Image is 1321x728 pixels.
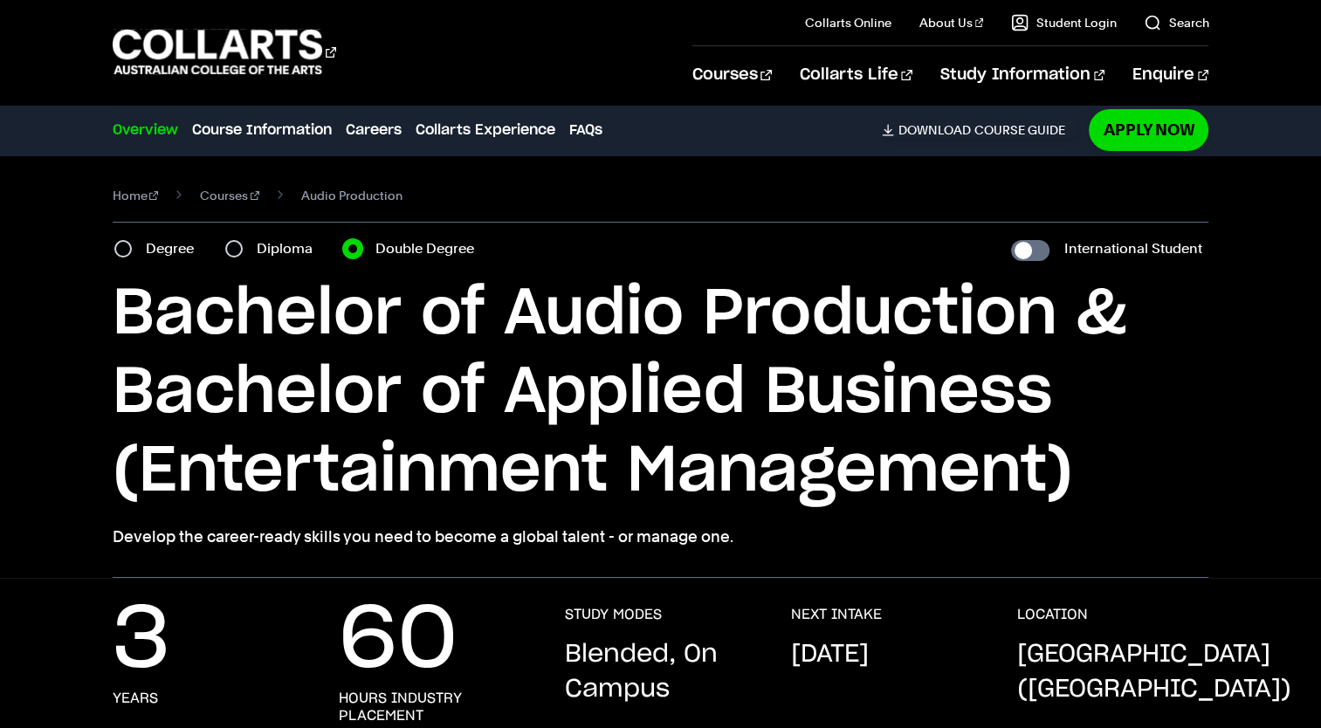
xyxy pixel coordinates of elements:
a: FAQs [569,120,602,141]
h3: hours industry placement [339,690,530,725]
a: Course Information [192,120,332,141]
div: Go to homepage [113,27,336,77]
a: Collarts Life [800,46,912,104]
a: Courses [692,46,772,104]
a: Study Information [940,46,1104,104]
h3: LOCATION [1017,606,1088,623]
label: International Student [1063,237,1201,261]
a: Collarts Experience [416,120,555,141]
p: [GEOGRAPHIC_DATA] ([GEOGRAPHIC_DATA]) [1017,637,1291,707]
p: 3 [113,606,170,676]
span: Download [898,122,970,138]
h3: NEXT INTAKE [791,606,882,623]
a: About Us [919,14,984,31]
a: Enquire [1132,46,1208,104]
a: Courses [200,183,259,208]
a: Student Login [1011,14,1116,31]
a: Apply Now [1089,109,1208,150]
span: Audio Production [301,183,402,208]
h3: STUDY MODES [565,606,662,623]
h3: years [113,690,158,707]
p: Develop the career-ready skills you need to become a global talent - or manage one. [113,525,1209,549]
p: Blended, On Campus [565,637,756,707]
label: Degree [146,237,204,261]
a: Overview [113,120,178,141]
label: Double Degree [375,237,485,261]
label: Diploma [257,237,323,261]
h1: Bachelor of Audio Production & Bachelor of Applied Business (Entertainment Management) [113,275,1209,511]
a: DownloadCourse Guide [882,122,1078,138]
a: Collarts Online [805,14,891,31]
a: Search [1144,14,1208,31]
a: Careers [346,120,402,141]
a: Home [113,183,159,208]
p: 60 [339,606,458,676]
p: [DATE] [791,637,869,672]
